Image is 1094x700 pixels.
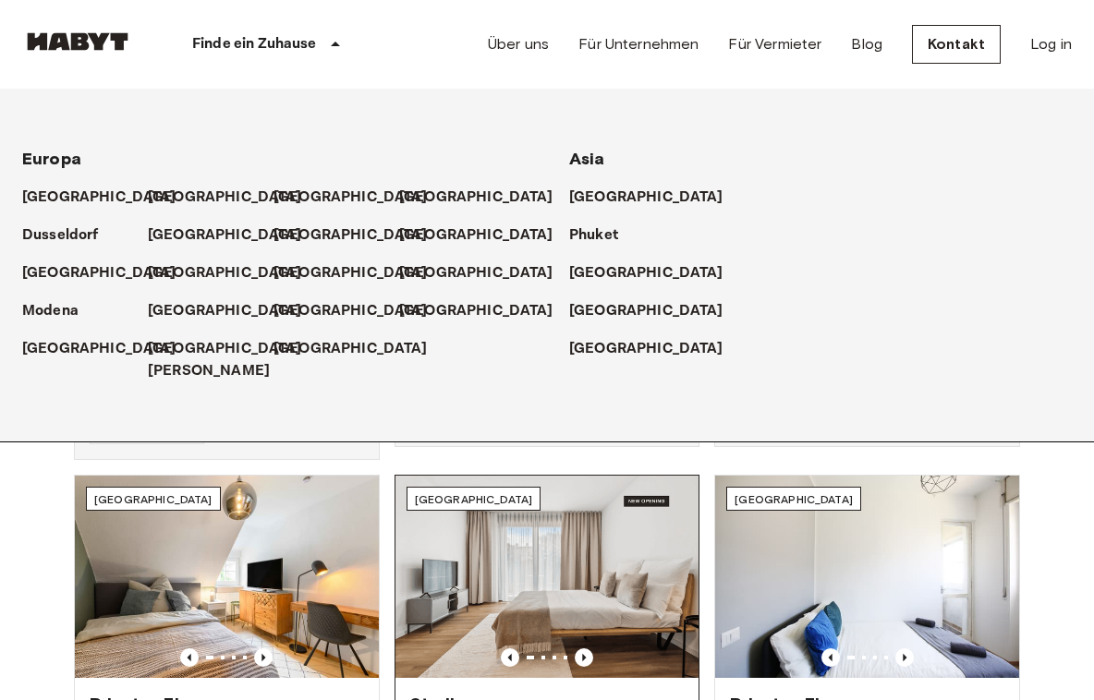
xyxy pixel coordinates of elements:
a: [GEOGRAPHIC_DATA] [148,300,321,322]
img: Marketing picture of unit DE-09-001-002-02HF [75,476,379,678]
a: [GEOGRAPHIC_DATA] [273,338,446,360]
a: [GEOGRAPHIC_DATA] [399,224,572,247]
img: Marketing picture of unit DE-01-492-101-001 [395,476,699,678]
p: [GEOGRAPHIC_DATA] [273,224,428,247]
p: [GEOGRAPHIC_DATA] [22,187,176,209]
img: Habyt [22,32,133,51]
a: Für Vermieter [728,33,821,55]
p: [GEOGRAPHIC_DATA] [399,262,553,284]
span: [GEOGRAPHIC_DATA] [415,492,533,506]
a: Dusseldorf [22,224,117,247]
span: [GEOGRAPHIC_DATA] [735,492,853,506]
p: Phuket [569,224,618,247]
p: Dusseldorf [22,224,99,247]
button: Previous image [575,648,593,667]
a: Kontakt [912,25,1001,64]
a: [GEOGRAPHIC_DATA] [569,262,742,284]
p: [GEOGRAPHIC_DATA] [399,187,553,209]
span: Asia [569,149,605,169]
p: [GEOGRAPHIC_DATA] [273,262,428,284]
p: [GEOGRAPHIC_DATA] [399,224,553,247]
a: [GEOGRAPHIC_DATA] [273,300,446,322]
a: [GEOGRAPHIC_DATA] [399,262,572,284]
a: [GEOGRAPHIC_DATA][PERSON_NAME] [148,338,321,382]
p: [GEOGRAPHIC_DATA] [569,338,723,360]
a: [GEOGRAPHIC_DATA] [22,187,195,209]
p: [GEOGRAPHIC_DATA] [148,187,302,209]
a: [GEOGRAPHIC_DATA] [148,262,321,284]
img: Marketing picture of unit IT-14-111-001-006 [715,476,1019,678]
a: [GEOGRAPHIC_DATA] [148,224,321,247]
a: Über uns [488,33,549,55]
p: [GEOGRAPHIC_DATA] [148,300,302,322]
button: Previous image [895,648,914,667]
p: [GEOGRAPHIC_DATA] [22,262,176,284]
a: Log in [1030,33,1072,55]
a: [GEOGRAPHIC_DATA] [399,187,572,209]
p: [GEOGRAPHIC_DATA] [22,338,176,360]
a: [GEOGRAPHIC_DATA] [399,300,572,322]
a: [GEOGRAPHIC_DATA] [22,262,195,284]
span: [GEOGRAPHIC_DATA] [94,492,213,506]
a: [GEOGRAPHIC_DATA] [22,338,195,360]
button: Previous image [180,648,199,667]
p: [GEOGRAPHIC_DATA] [569,187,723,209]
p: [GEOGRAPHIC_DATA][PERSON_NAME] [148,338,302,382]
p: Finde ein Zuhause [192,33,317,55]
span: Europa [22,149,81,169]
button: Previous image [501,648,519,667]
p: [GEOGRAPHIC_DATA] [273,187,428,209]
a: [GEOGRAPHIC_DATA] [273,224,446,247]
a: [GEOGRAPHIC_DATA] [273,262,446,284]
p: Modena [22,300,79,322]
p: [GEOGRAPHIC_DATA] [569,262,723,284]
a: Blog [851,33,882,55]
a: Modena [22,300,97,322]
button: Previous image [254,648,273,667]
a: [GEOGRAPHIC_DATA] [569,300,742,322]
p: [GEOGRAPHIC_DATA] [569,300,723,322]
p: [GEOGRAPHIC_DATA] [399,300,553,322]
a: [GEOGRAPHIC_DATA] [569,187,742,209]
a: [GEOGRAPHIC_DATA] [569,338,742,360]
a: [GEOGRAPHIC_DATA] [148,187,321,209]
p: [GEOGRAPHIC_DATA] [148,262,302,284]
button: Previous image [821,648,840,667]
p: [GEOGRAPHIC_DATA] [148,224,302,247]
a: Phuket [569,224,637,247]
a: [GEOGRAPHIC_DATA] [273,187,446,209]
p: [GEOGRAPHIC_DATA] [273,300,428,322]
p: [GEOGRAPHIC_DATA] [273,338,428,360]
a: Für Unternehmen [578,33,699,55]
